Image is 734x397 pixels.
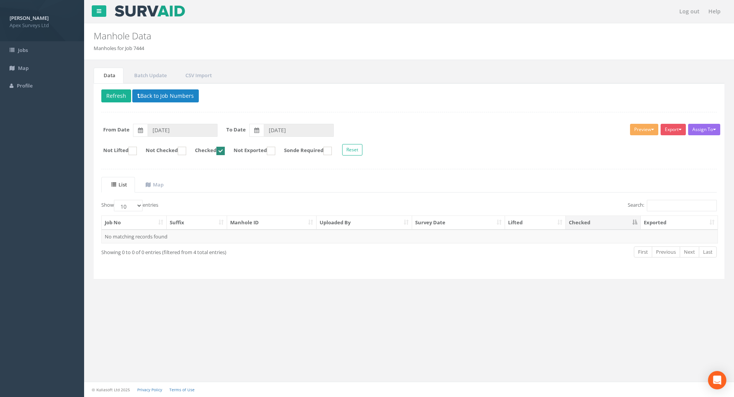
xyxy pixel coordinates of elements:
[167,216,227,230] th: Suffix: activate to sort column ascending
[566,216,641,230] th: Checked: activate to sort column descending
[17,82,32,89] span: Profile
[103,126,130,133] label: From Date
[10,13,75,29] a: [PERSON_NAME] Apex Surveys Ltd
[708,371,726,389] div: Open Intercom Messenger
[96,147,137,155] label: Not Lifted
[317,216,412,230] th: Uploaded By: activate to sort column ascending
[175,68,220,83] a: CSV Import
[101,246,351,256] div: Showing 0 to 0 of 0 entries (filtered from 4 total entries)
[226,147,275,155] label: Not Exported
[630,124,658,135] button: Preview
[18,47,28,53] span: Jobs
[641,216,718,230] th: Exported: activate to sort column ascending
[647,200,717,211] input: Search:
[138,147,186,155] label: Not Checked
[652,246,680,258] a: Previous
[114,200,143,211] select: Showentries
[412,216,505,230] th: Survey Date: activate to sort column ascending
[101,200,158,211] label: Show entries
[699,246,717,258] a: Last
[10,22,75,29] span: Apex Surveys Ltd
[101,89,131,102] button: Refresh
[146,181,164,188] uib-tab-heading: Map
[628,200,717,211] label: Search:
[94,68,123,83] a: Data
[661,124,686,135] button: Export
[102,216,167,230] th: Job No: activate to sort column ascending
[688,124,720,135] button: Assign To
[10,15,49,21] strong: [PERSON_NAME]
[18,65,29,71] span: Map
[132,89,199,102] button: Back to Job Numbers
[101,177,135,193] a: List
[505,216,566,230] th: Lifted: activate to sort column ascending
[226,126,246,133] label: To Date
[342,144,362,156] button: Reset
[136,177,172,193] a: Map
[264,124,334,137] input: To Date
[169,387,195,392] a: Terms of Use
[94,45,144,52] li: Manholes for Job 7444
[187,147,225,155] label: Checked
[227,216,317,230] th: Manhole ID: activate to sort column ascending
[94,31,617,41] h2: Manhole Data
[92,387,130,392] small: © Kullasoft Ltd 2025
[137,387,162,392] a: Privacy Policy
[102,230,718,243] td: No matching records found
[276,147,332,155] label: Sonde Required
[680,246,699,258] a: Next
[148,124,218,137] input: From Date
[634,246,652,258] a: First
[111,181,127,188] uib-tab-heading: List
[124,68,175,83] a: Batch Update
